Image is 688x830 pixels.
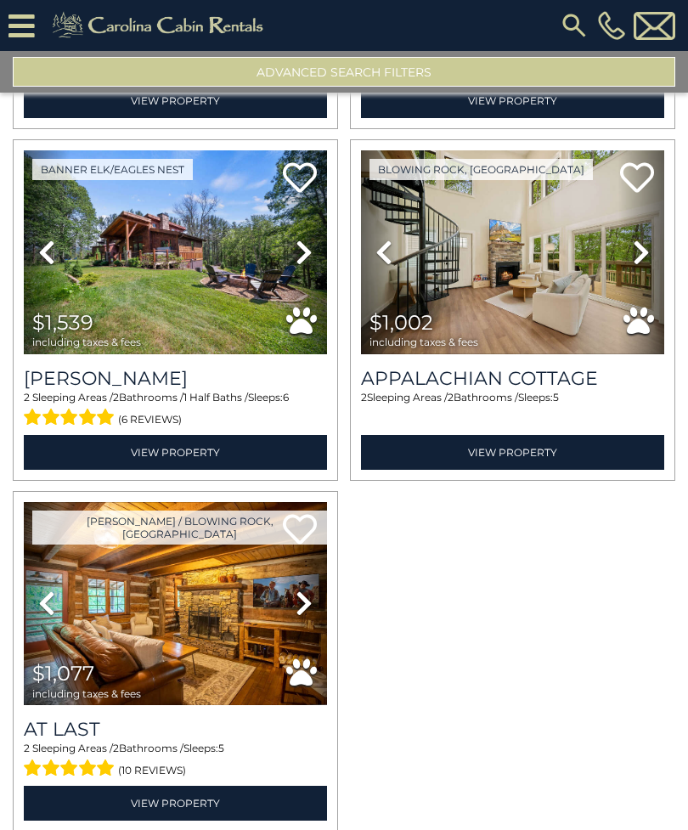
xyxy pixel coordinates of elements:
[594,11,629,40] a: [PHONE_NUMBER]
[361,150,664,353] img: thumbnail_168625182.jpeg
[24,367,327,390] a: [PERSON_NAME]
[369,336,478,347] span: including taxes & fees
[118,409,182,431] span: (6 reviews)
[32,159,193,180] a: Banner Elk/Eagles Nest
[369,159,593,180] a: Blowing Rock, [GEOGRAPHIC_DATA]
[24,435,327,470] a: View Property
[118,759,186,782] span: (10 reviews)
[559,10,589,41] img: search-regular.svg
[361,435,664,470] a: View Property
[218,742,224,754] span: 5
[620,161,654,197] a: Add to favorites
[283,391,289,404] span: 6
[32,661,94,686] span: $1,077
[24,718,327,741] a: At Last
[32,688,141,699] span: including taxes & fees
[13,57,675,87] button: Advanced Search Filters
[24,150,327,353] img: thumbnail_168777938.jpeg
[183,391,248,404] span: 1 Half Baths /
[24,741,327,782] div: Sleeping Areas / Bathrooms / Sleeps:
[24,367,327,390] h3: Buddys Cabin
[283,161,317,197] a: Add to favorites
[32,336,141,347] span: including taxes & fees
[24,391,30,404] span: 2
[361,391,367,404] span: 2
[24,502,327,705] img: thumbnail_164708961.jpeg
[32,310,93,335] span: $1,539
[448,391,454,404] span: 2
[553,391,559,404] span: 5
[24,786,327,821] a: View Property
[369,310,433,335] span: $1,002
[113,391,119,404] span: 2
[24,742,30,754] span: 2
[43,8,278,42] img: Khaki-logo.png
[24,83,327,118] a: View Property
[361,367,664,390] a: Appalachian Cottage
[361,390,664,431] div: Sleeping Areas / Bathrooms / Sleeps:
[24,390,327,431] div: Sleeping Areas / Bathrooms / Sleeps:
[32,511,327,545] a: [PERSON_NAME] / Blowing Rock, [GEOGRAPHIC_DATA]
[113,742,119,754] span: 2
[361,83,664,118] a: View Property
